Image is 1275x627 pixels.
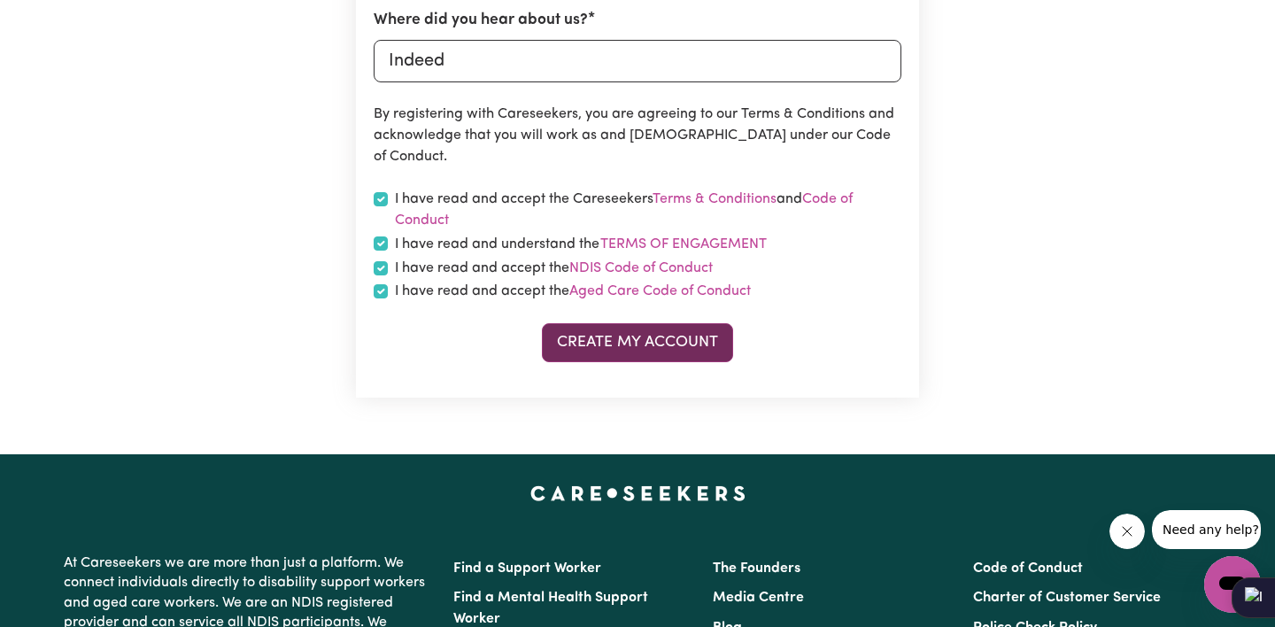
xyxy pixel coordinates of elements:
iframe: Close message [1109,514,1145,549]
a: Code of Conduct [973,561,1083,576]
label: I have read and accept the [395,281,751,302]
a: Terms & Conditions [653,192,777,206]
p: By registering with Careseekers, you are agreeing to our Terms & Conditions and acknowledge that ... [374,104,901,167]
a: Aged Care Code of Conduct [569,284,751,298]
a: Find a Support Worker [453,561,601,576]
a: Media Centre [713,591,804,605]
a: Find a Mental Health Support Worker [453,591,648,626]
label: I have read and understand the [395,233,768,256]
iframe: Message from company [1152,510,1261,549]
button: Create My Account [542,323,733,362]
label: I have read and accept the Careseekers and [395,189,901,231]
iframe: Button to launch messaging window [1204,556,1261,613]
a: Code of Conduct [395,192,853,228]
a: Careseekers home page [530,486,746,500]
a: Charter of Customer Service [973,591,1161,605]
label: Where did you hear about us? [374,9,588,32]
input: e.g. Google, word of mouth etc. [374,40,901,82]
label: I have read and accept the [395,258,713,279]
a: NDIS Code of Conduct [569,261,713,275]
a: The Founders [713,561,800,576]
button: I have read and understand the [599,233,768,256]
